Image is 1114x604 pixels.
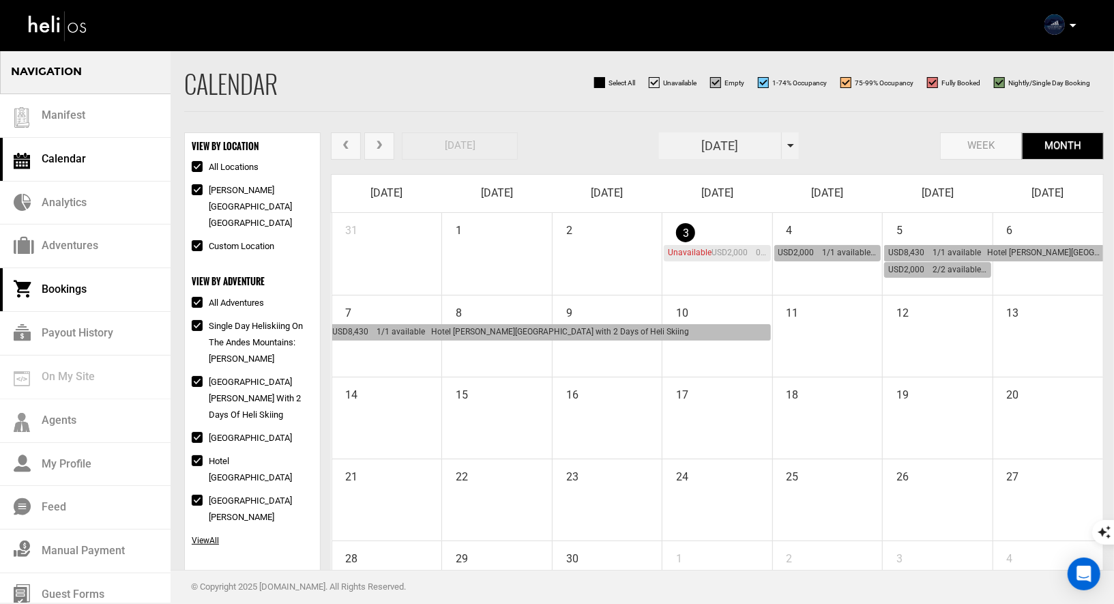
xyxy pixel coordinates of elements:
[192,182,313,231] label: [PERSON_NAME][GEOGRAPHIC_DATA] [GEOGRAPHIC_DATA]
[710,77,744,88] label: Empty
[27,8,89,44] img: heli-logo
[442,213,463,240] span: 1
[778,248,1113,257] span: USD2,000 1/1 available Single Day Heliskiing on the Andes Mountains: [PERSON_NAME]
[840,77,913,88] label: 75-99% Occupancy
[994,77,1090,88] label: Nightly/Single Day Booking
[883,296,910,323] span: 12
[442,459,469,487] span: 22
[184,70,278,98] h2: Calendar
[1022,132,1104,160] button: month
[192,238,274,255] label: Custom Location
[192,374,313,423] label: [GEOGRAPHIC_DATA][PERSON_NAME] with 2 Days of Heli Skiing
[331,132,361,160] button: prev
[773,541,794,569] span: 2
[668,248,712,257] span: Unavailable
[14,413,30,433] img: agents-icon.svg
[14,153,30,169] img: calendar.svg
[553,541,580,569] span: 30
[758,77,827,88] label: 1-74% Occupancy
[192,430,292,446] label: [GEOGRAPHIC_DATA]
[332,541,360,569] span: 28
[883,213,904,240] span: 5
[442,541,469,569] span: 29
[333,327,690,336] span: USD8,430 1/1 available Hotel [PERSON_NAME][GEOGRAPHIC_DATA] with 2 Days of Heli Skiing
[192,159,259,175] label: All Locations
[773,459,800,487] span: 25
[1032,186,1064,199] span: [DATE]
[883,459,910,487] span: 26
[927,77,980,88] label: Fully Booked
[192,295,264,311] label: All Adventures
[591,186,623,199] span: [DATE]
[12,107,32,128] img: guest-list.svg
[676,223,695,242] span: 3
[370,186,402,199] span: [DATE]
[701,186,733,199] span: [DATE]
[883,377,910,405] span: 19
[662,296,690,323] span: 10
[332,459,360,487] span: 21
[553,296,574,323] span: 9
[883,541,904,569] span: 3
[192,140,313,153] div: VIEW BY LOCATION
[364,132,394,160] button: next
[993,541,1014,569] span: 4
[332,377,360,405] span: 14
[553,459,580,487] span: 23
[192,536,209,545] span: View
[1044,14,1065,35] img: 9c1864d4b621a9b97a927ae13930b216.png
[662,377,690,405] span: 17
[662,541,684,569] span: 1
[993,296,1021,323] span: 13
[773,377,800,405] span: 18
[668,248,1046,257] span: USD2,000 0/2 available Single Day Heliskiing on the Andes Mountains: [PERSON_NAME]
[192,536,219,545] span: All
[332,213,360,240] span: 31
[993,377,1021,405] span: 20
[332,296,353,323] span: 7
[773,213,794,240] span: 4
[192,275,313,288] div: VIEW BY ADVENTURE
[993,459,1021,487] span: 27
[192,453,313,486] label: Hotel [GEOGRAPHIC_DATA]
[1068,558,1100,590] div: Open Intercom Messenger
[662,459,690,487] span: 24
[993,213,1014,240] span: 6
[773,296,800,323] span: 11
[192,318,313,367] label: Single Day Heliskiing on the Andes Mountains: [PERSON_NAME]
[649,77,697,88] label: Unavailable
[940,132,1022,160] button: week
[553,213,574,240] span: 2
[553,377,580,405] span: 16
[442,377,469,405] span: 15
[14,371,30,386] img: on_my_site.svg
[192,493,313,526] label: [GEOGRAPHIC_DATA][PERSON_NAME]
[922,186,954,199] span: [DATE]
[481,186,513,199] span: [DATE]
[812,186,844,199] span: [DATE]
[402,132,518,160] button: [DATE]
[442,296,463,323] span: 8
[594,77,635,88] label: Select All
